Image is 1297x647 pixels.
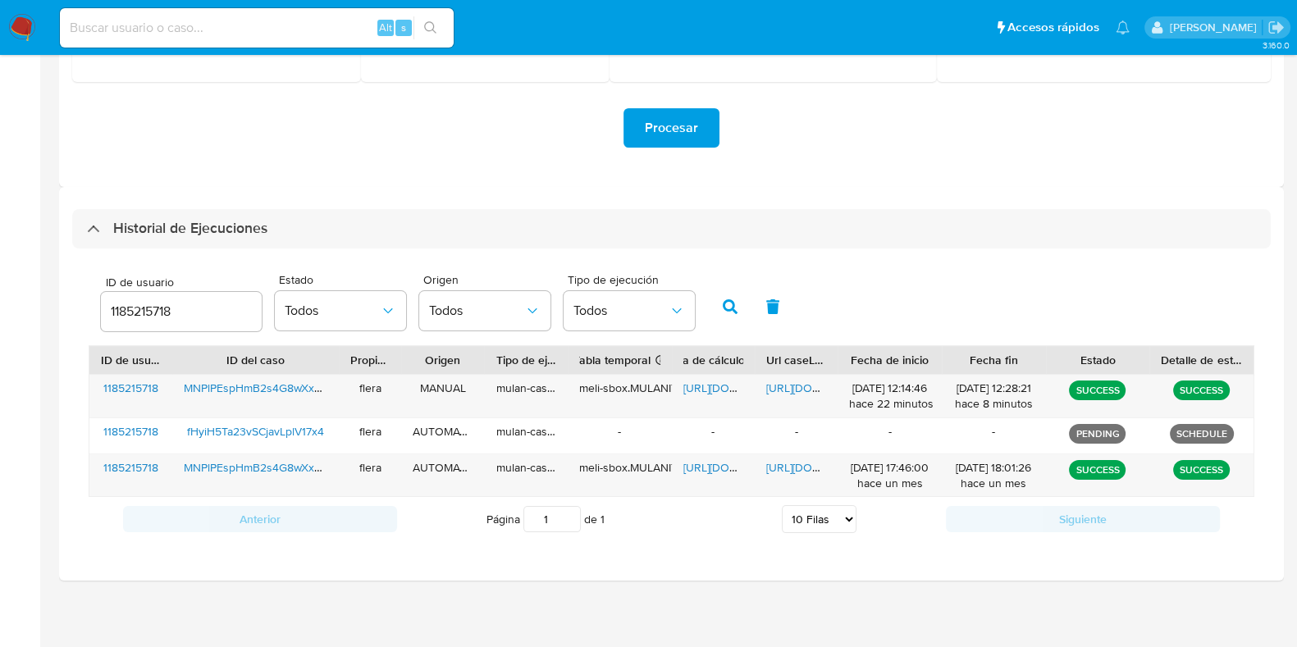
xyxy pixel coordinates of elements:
a: Salir [1267,19,1285,36]
input: Buscar usuario o caso... [60,17,454,39]
button: search-icon [413,16,447,39]
span: Accesos rápidos [1007,19,1099,36]
a: Notificaciones [1116,21,1130,34]
p: florencia.lera@mercadolibre.com [1169,20,1262,35]
span: 3.160.0 [1262,39,1289,52]
span: s [401,20,406,35]
span: Alt [379,20,392,35]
